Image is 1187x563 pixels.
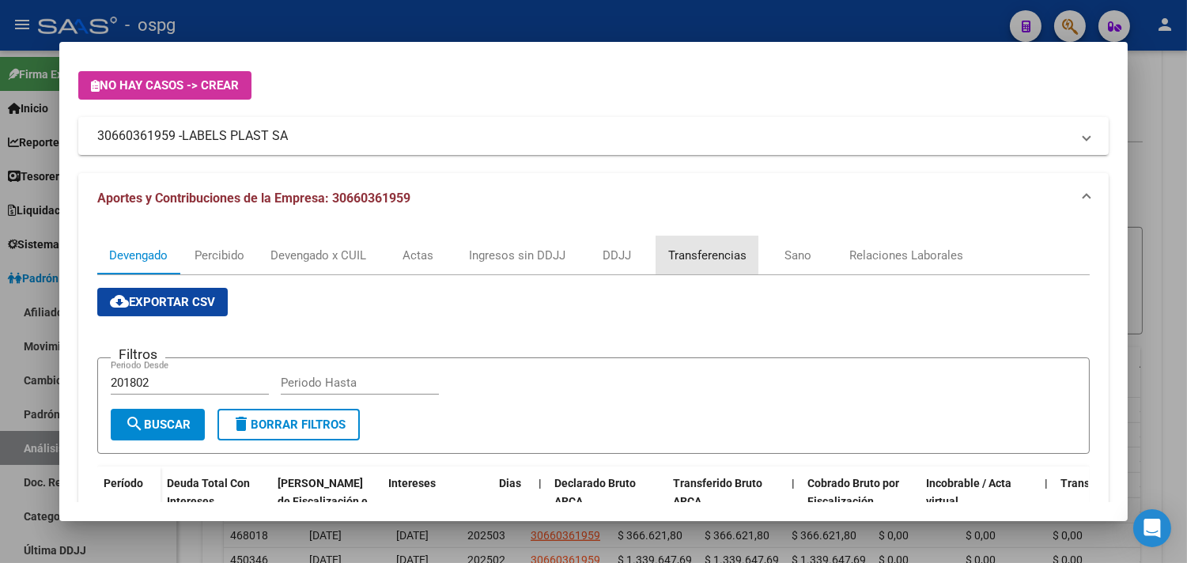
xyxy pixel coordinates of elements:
span: Período [104,477,143,489]
mat-icon: cloud_download [110,292,129,311]
datatable-header-cell: | [1038,467,1054,536]
span: Deuda Total Con Intereses [167,477,250,508]
h3: Filtros [111,346,165,363]
mat-panel-title: 30660361959 - [97,127,1071,145]
div: Transferencias [668,247,747,264]
span: | [1045,477,1048,489]
datatable-header-cell: Incobrable / Acta virtual [920,467,1038,536]
span: Dias [499,477,521,489]
datatable-header-cell: Transferido Bruto ARCA [667,467,785,536]
datatable-header-cell: Declarado Bruto ARCA [548,467,667,536]
datatable-header-cell: Transferido De Más [1054,467,1173,536]
mat-icon: delete [232,414,251,433]
span: Declarado Bruto ARCA [554,477,636,508]
button: Borrar Filtros [217,409,360,440]
mat-icon: search [125,414,144,433]
div: Relaciones Laborales [849,247,963,264]
div: Sano [784,247,811,264]
div: Devengado x CUIL [270,247,366,264]
datatable-header-cell: | [532,467,548,536]
span: [PERSON_NAME] de Fiscalización e Incobrable [278,477,368,526]
span: No hay casos -> Crear [91,78,239,93]
datatable-header-cell: | [785,467,801,536]
div: Ingresos sin DDJJ [469,247,565,264]
div: Devengado [109,247,168,264]
span: | [792,477,795,489]
span: Borrar Filtros [232,418,346,432]
datatable-header-cell: Deuda Total Con Intereses [161,467,271,536]
span: LABELS PLAST SA [182,127,288,145]
div: Percibido [195,247,244,264]
button: Exportar CSV [97,288,228,316]
datatable-header-cell: Cobrado Bruto por Fiscalización [801,467,920,536]
span: Transferido De Más [1060,477,1159,489]
span: Cobrado Bruto por Fiscalización [807,477,899,508]
div: Open Intercom Messenger [1133,509,1171,547]
mat-expansion-panel-header: 30660361959 -LABELS PLAST SA [78,117,1109,155]
span: Transferido Bruto ARCA [673,477,762,508]
span: Buscar [125,418,191,432]
span: Incobrable / Acta virtual [926,477,1011,508]
datatable-header-cell: Dias [493,467,532,536]
datatable-header-cell: Deuda Bruta Neto de Fiscalización e Incobrable [271,467,382,536]
button: No hay casos -> Crear [78,71,251,100]
mat-expansion-panel-header: Aportes y Contribuciones de la Empresa: 30660361959 [78,173,1109,224]
datatable-header-cell: Período [97,467,161,533]
button: Buscar [111,409,205,440]
div: DDJJ [603,247,631,264]
datatable-header-cell: Intereses [382,467,493,536]
span: | [539,477,542,489]
span: Aportes y Contribuciones de la Empresa: 30660361959 [97,191,410,206]
div: Actas [403,247,433,264]
span: Exportar CSV [110,295,215,309]
span: Intereses [388,477,436,489]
